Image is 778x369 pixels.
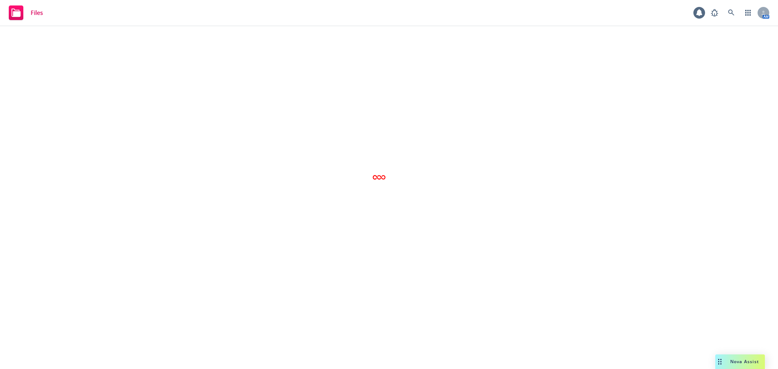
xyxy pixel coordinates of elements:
span: Nova Assist [730,358,759,365]
span: Files [31,10,43,16]
a: Report a Bug [707,5,722,20]
button: Nova Assist [715,354,765,369]
a: Files [6,3,46,23]
div: Drag to move [715,354,724,369]
a: Switch app [741,5,755,20]
a: Search [724,5,739,20]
